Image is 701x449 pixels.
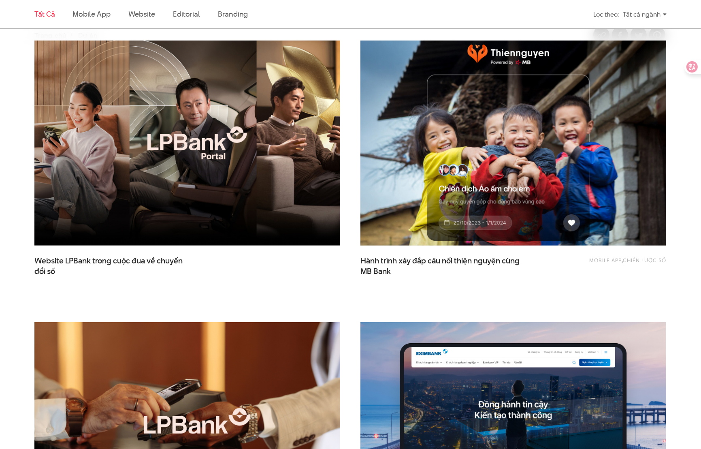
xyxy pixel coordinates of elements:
a: Hành trình xây đắp cầu nối thiện nguyện cùngMB Bank [360,256,522,276]
div: Tất cả ngành [623,7,667,21]
span: MB Bank [360,266,391,277]
img: LPBank portal [34,41,340,246]
a: Mobile app [589,257,622,264]
div: Lọc theo: [593,7,619,21]
a: Branding [218,9,248,19]
img: thumb [345,30,682,256]
span: đổi số [34,266,55,277]
a: Chiến lược số [623,257,666,264]
a: Website [128,9,155,19]
span: Hành trình xây đắp cầu nối thiện nguyện cùng [360,256,522,276]
div: , [544,256,666,272]
a: Mobile app [72,9,110,19]
span: Website LPBank trong cuộc đua về chuyển [34,256,196,276]
a: Tất cả [34,9,55,19]
a: Editorial [173,9,200,19]
a: Website LPBank trong cuộc đua về chuyểnđổi số [34,256,196,276]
